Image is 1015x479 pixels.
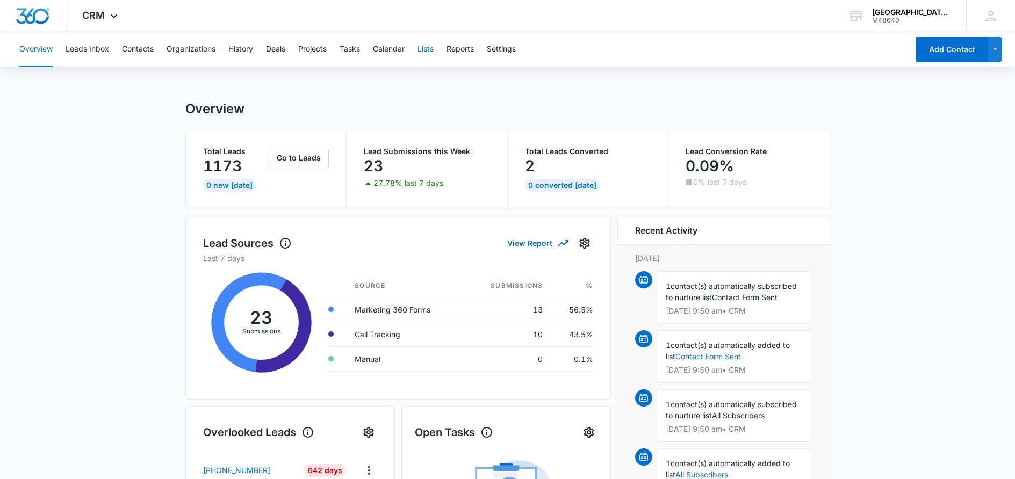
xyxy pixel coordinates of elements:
div: account name [872,8,951,17]
span: 1 [666,400,671,409]
button: Settings [487,32,516,67]
button: Organizations [167,32,215,67]
button: Projects [298,32,327,67]
h1: Open Tasks [415,424,493,440]
td: 13 [464,297,551,322]
th: % [551,274,593,297]
button: Settings [580,424,598,441]
h1: Overlooked Leads [203,424,314,440]
p: [DATE] [635,252,812,264]
td: Call Tracking [346,322,464,346]
h1: Overview [185,101,244,117]
span: contact(s) automatically added to list [666,340,790,361]
p: 23 [364,157,383,175]
p: [DATE] 9:50 am • CRM [666,307,803,315]
button: View Report [507,234,567,252]
button: Reports [447,32,474,67]
td: Manual [346,346,464,371]
a: [PHONE_NUMBER] [203,465,297,476]
p: 1173 [203,157,242,175]
p: [DATE] 9:50 am • CRM [666,425,803,433]
p: 2 [525,157,535,175]
a: All Subscribers [675,470,728,479]
span: 1 [666,281,671,291]
td: 43.5% [551,322,593,346]
th: Submissions [464,274,551,297]
a: Contact Form Sent [675,352,741,361]
p: 0.09% [686,157,734,175]
td: Marketing 360 Forms [346,297,464,322]
td: 10 [464,322,551,346]
span: CRM [82,10,105,21]
div: 642 Days [305,464,345,477]
span: contact(s) automatically subscribed to nurture list [666,400,797,420]
p: Total Leads [203,148,267,155]
span: contact(s) automatically added to list [666,459,790,479]
button: Settings [576,235,593,252]
button: Contacts [122,32,154,67]
button: Actions [361,462,377,478]
button: Overview [19,32,53,67]
button: Leads Inbox [66,32,109,67]
p: [DATE] 9:50 am • CRM [666,366,803,374]
a: Go to Leads [269,153,329,162]
h6: Recent Activity [635,224,697,237]
div: 0 Converted [DATE] [525,179,600,192]
button: Add Contact [916,37,988,62]
th: Source [346,274,464,297]
p: Last 7 days [203,252,593,264]
p: 0% last 7 days [693,178,746,186]
button: Tasks [340,32,360,67]
span: Contact Form Sent [712,293,778,302]
div: 0 New [DATE] [203,179,256,192]
p: Total Leads Converted [525,148,651,155]
td: 0 [464,346,551,371]
span: contact(s) automatically subscribed to nurture list [666,281,797,302]
td: 56.5% [551,297,593,322]
h1: Lead Sources [203,235,292,251]
td: 0.1% [551,346,593,371]
button: Settings [360,424,377,441]
div: account id [872,17,951,24]
p: Lead Submissions this Week [364,148,490,155]
p: [PHONE_NUMBER] [203,465,270,476]
span: 1 [666,459,671,468]
p: Lead Conversion Rate [686,148,812,155]
span: 1 [666,340,671,350]
button: Lists [417,32,434,67]
button: Deals [266,32,285,67]
span: All Subscribers [712,411,765,420]
button: History [228,32,253,67]
p: 27.78% last 7 days [373,179,443,187]
button: Go to Leads [269,148,329,168]
button: Calendar [373,32,405,67]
